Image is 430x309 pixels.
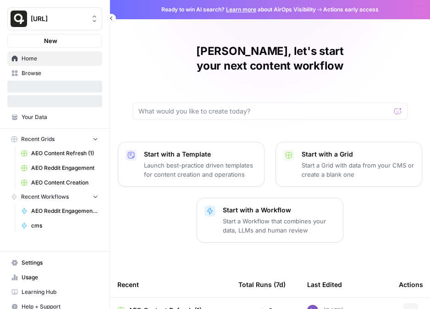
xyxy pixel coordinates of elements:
span: Recent Grids [21,135,55,143]
input: What would you like to create today? [138,107,391,116]
div: Last Edited [307,272,342,297]
a: Learn more [226,6,256,13]
span: cms [31,222,98,230]
div: Recent [117,272,224,297]
span: New [44,36,57,45]
span: Learning Hub [22,288,98,296]
a: Usage [7,270,102,285]
button: Start with a WorkflowStart a Workflow that combines your data, LLMs and human review [197,198,343,243]
span: AEO Reddit Engagement [31,164,98,172]
span: Browse [22,69,98,77]
button: Start with a GridStart a Grid with data from your CMS or create a blank one [276,142,422,187]
span: Your Data [22,113,98,121]
button: Workspace: Quso.ai [7,7,102,30]
h1: [PERSON_NAME], let's start your next content workflow [132,44,408,73]
span: Home [22,54,98,63]
p: Start with a Workflow [223,206,336,215]
span: Ready to win AI search? about AirOps Visibility [161,5,316,14]
span: [URL] [31,14,86,23]
a: AEO Reddit Engagement [17,161,102,175]
span: AEO Content Creation [31,179,98,187]
a: AEO Reddit Engagement - Fork [17,204,102,218]
span: Actions early access [323,5,379,14]
a: Browse [7,66,102,81]
span: AEO Reddit Engagement - Fork [31,207,98,215]
img: Quso.ai Logo [11,11,27,27]
p: Launch best-practice driven templates for content creation and operations [144,161,257,179]
span: Settings [22,259,98,267]
span: Recent Workflows [21,193,69,201]
a: cms [17,218,102,233]
p: Start with a Grid [302,150,414,159]
p: Start a Workflow that combines your data, LLMs and human review [223,217,336,235]
button: Start with a TemplateLaunch best-practice driven templates for content creation and operations [118,142,265,187]
button: Recent Workflows [7,190,102,204]
p: Start with a Template [144,150,257,159]
div: Actions [399,272,423,297]
span: AEO Content Refresh (1) [31,149,98,157]
a: Settings [7,255,102,270]
a: AEO Content Refresh (1) [17,146,102,161]
span: Usage [22,273,98,282]
button: Recent Grids [7,132,102,146]
div: Total Runs (7d) [238,272,286,297]
p: Start a Grid with data from your CMS or create a blank one [302,161,414,179]
a: AEO Content Creation [17,175,102,190]
a: Learning Hub [7,285,102,299]
a: Home [7,51,102,66]
a: Your Data [7,110,102,125]
button: New [7,34,102,48]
